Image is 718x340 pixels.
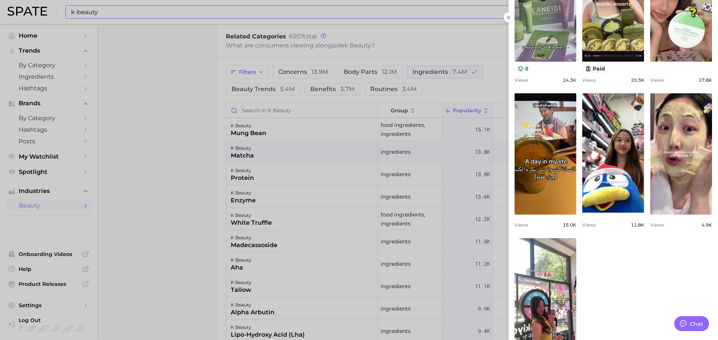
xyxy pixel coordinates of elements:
[582,77,596,83] span: Views
[650,77,664,83] span: Views
[699,77,712,83] span: 17.8k
[563,77,576,83] span: 24.3k
[515,77,528,83] span: Views
[650,222,664,228] span: Views
[515,65,531,73] button: 8
[631,222,644,228] span: 11.8k
[582,222,596,228] span: Views
[515,222,528,228] span: Views
[563,222,576,228] span: 15.0k
[582,65,608,73] button: paid
[702,222,712,228] span: 4.9k
[631,77,644,83] span: 20.3k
